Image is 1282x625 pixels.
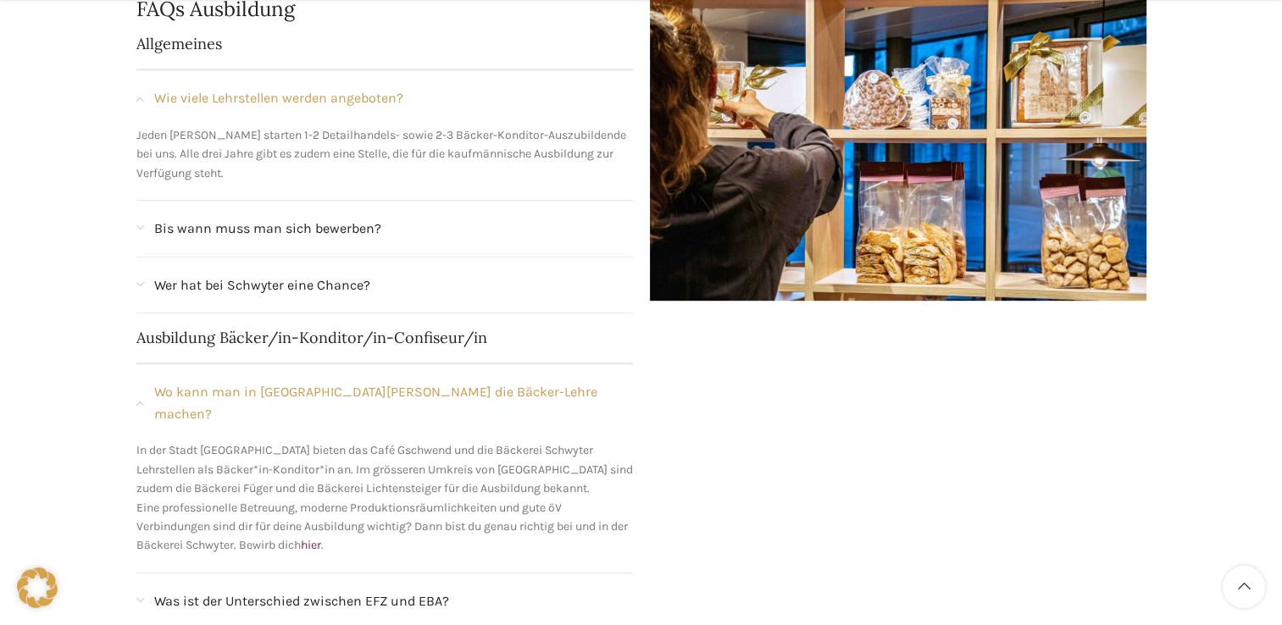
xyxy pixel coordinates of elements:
[154,381,633,424] span: Wo kann man in [GEOGRAPHIC_DATA][PERSON_NAME] die Bäcker-Lehre machen?
[136,36,633,52] h4: Allgemeines
[136,441,633,555] p: In der Stadt [GEOGRAPHIC_DATA] bieten das Café Gschwend und die Bäckerei Schwyter Lehrstellen als...
[154,87,403,109] span: Wie viele Lehrstellen werden angeboten?
[154,590,449,612] span: Was ist der Unterschied zwischen EFZ und EBA?
[1223,566,1265,608] a: Scroll to top button
[136,330,633,346] h4: Ausbildung Bäcker/in-Konditor/in-Confiseur/in
[154,218,381,240] span: Bis wann muss man sich bewerben?
[154,274,370,296] span: Wer hat bei Schwyter eine Chance?
[136,126,633,183] p: Jeden [PERSON_NAME] starten 1-2 Detailhandels- sowie 2-3 Bäcker-Konditor-Auszubildende bei uns. A...
[301,538,321,552] a: hier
